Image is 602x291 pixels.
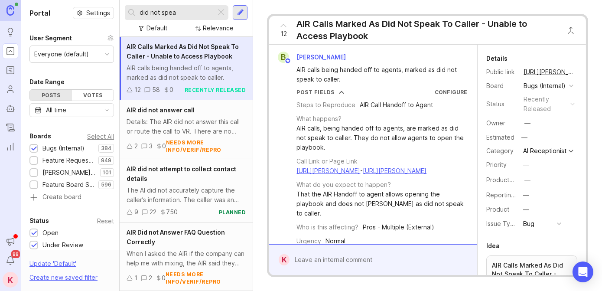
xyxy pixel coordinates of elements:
div: 22 [150,207,156,217]
div: recently released [524,95,567,114]
div: Create new saved filter [29,273,98,282]
div: 3 [149,141,153,151]
div: 2 [149,273,152,283]
div: Post Fields [296,88,335,96]
div: Idea [486,241,500,251]
label: Reporting Team [486,191,533,199]
div: Who is this affecting? [296,222,358,232]
div: Details [486,53,508,64]
div: 58 [152,85,160,95]
div: Public link [486,67,517,77]
div: Everyone (default) [34,49,89,59]
div: 750 [166,207,178,217]
div: Feature Board Sandbox [DATE] [42,180,94,190]
label: Priority [486,161,507,168]
div: Bug [523,219,534,229]
div: - [296,166,426,176]
a: AIR did not answer callDetails: The AIR did not answer this call or route the call to VR. There a... [120,100,253,159]
p: 596 [101,181,111,188]
div: 1 [134,273,137,283]
div: Date Range [29,77,65,87]
div: Select All [87,134,114,139]
a: Portal [3,43,18,59]
div: Details: The AIR did not answer this call or route the call to VR. There are no Events, recording... [127,117,246,136]
a: Reporting [3,139,18,154]
div: That the AIR Handoff to agent allows opening the playbook and does not [PERSON_NAME] as did not s... [296,190,467,218]
span: AIR did not answer call [127,106,195,114]
a: AIR Did not Answer FAQ Question CorrectlyWhen I asked the AIR if the company can help me with mix... [120,222,253,291]
div: needs more info/verif/repro [166,271,246,285]
div: Board [486,81,517,91]
div: AIR calls, being handed off to agents, are marked as did not speak to caller. They do not allow a... [296,124,467,152]
a: Ideas [3,24,18,40]
button: K [3,272,18,288]
div: AIR calls being handed off to agents, marked as did not speak to caller. [296,65,460,84]
span: 99 [11,250,20,258]
h1: Portal [29,8,50,18]
div: 12 [134,85,141,95]
div: AIR Calls Marked As Did Not Speak To Caller - Unable to Access Playbook [296,18,558,42]
div: Update ' Default ' [29,259,76,273]
div: — [519,132,530,143]
span: 12 [280,29,287,39]
div: Posts [30,90,72,101]
a: Settings [73,7,114,19]
a: Roadmaps [3,62,18,78]
div: Boards [29,131,51,141]
div: Pros - Multiple (External) [363,222,434,232]
div: recently released [185,86,246,94]
div: AIR calls being handed off to agents, marked as did not speak to caller. [127,63,246,82]
div: — [524,175,530,185]
div: — [523,190,529,200]
div: Estimated [486,134,514,141]
a: AIR Calls Marked As Did Not Speak To Caller - Unable to Access PlaybookAIR calls being handed off... [120,37,253,100]
span: AIR Calls Marked As Did Not Speak To Caller - Unable to Access Playbook [127,43,239,60]
label: ProductboardID [486,176,532,183]
span: Settings [86,9,110,17]
div: Owner [486,118,517,128]
a: [URL][PERSON_NAME] [363,167,426,174]
a: AIR did not attempt to collect contact detailsThe AI did not accurately capture the caller’s info... [120,159,253,222]
div: planned [219,209,246,216]
div: 2 [134,141,138,151]
button: Close button [562,22,579,39]
span: [PERSON_NAME] [296,53,346,61]
img: member badge [285,58,291,64]
div: B [278,52,289,63]
div: 0 [169,85,173,95]
div: 0 [162,141,166,151]
div: The AI did not accurately capture the caller’s information. The caller was an existing client, bu... [127,186,246,205]
div: User Segment [29,33,72,43]
div: [PERSON_NAME] (Public) [42,168,96,177]
div: Status [29,216,49,226]
div: Open Intercom Messenger [573,262,593,282]
div: Normal [325,236,345,246]
p: 101 [103,169,111,176]
a: Configure [435,89,467,95]
div: — [524,118,530,128]
a: Create board [29,194,114,202]
a: Changelog [3,120,18,135]
div: Category [486,146,517,156]
label: Issue Type [486,220,518,227]
div: Under Review [42,240,83,250]
svg: toggle icon [100,107,114,114]
button: ProductboardID [522,174,533,186]
button: Post Fields [296,88,344,96]
a: [URL][PERSON_NAME] [296,167,360,174]
button: Notifications [3,253,18,268]
div: Feature Requests (Internal) [42,156,94,165]
div: Status [486,99,517,109]
a: Users [3,82,18,97]
div: Urgency [296,236,321,246]
label: Product [486,206,509,213]
p: 384 [101,145,111,152]
div: 9 [134,207,138,217]
p: 949 [101,157,111,164]
input: Search... [140,8,212,17]
button: Announcements [3,234,18,249]
div: — [523,160,529,170]
img: Canny Home [7,5,14,15]
div: AIR Call Handoff to Agent [360,100,433,110]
